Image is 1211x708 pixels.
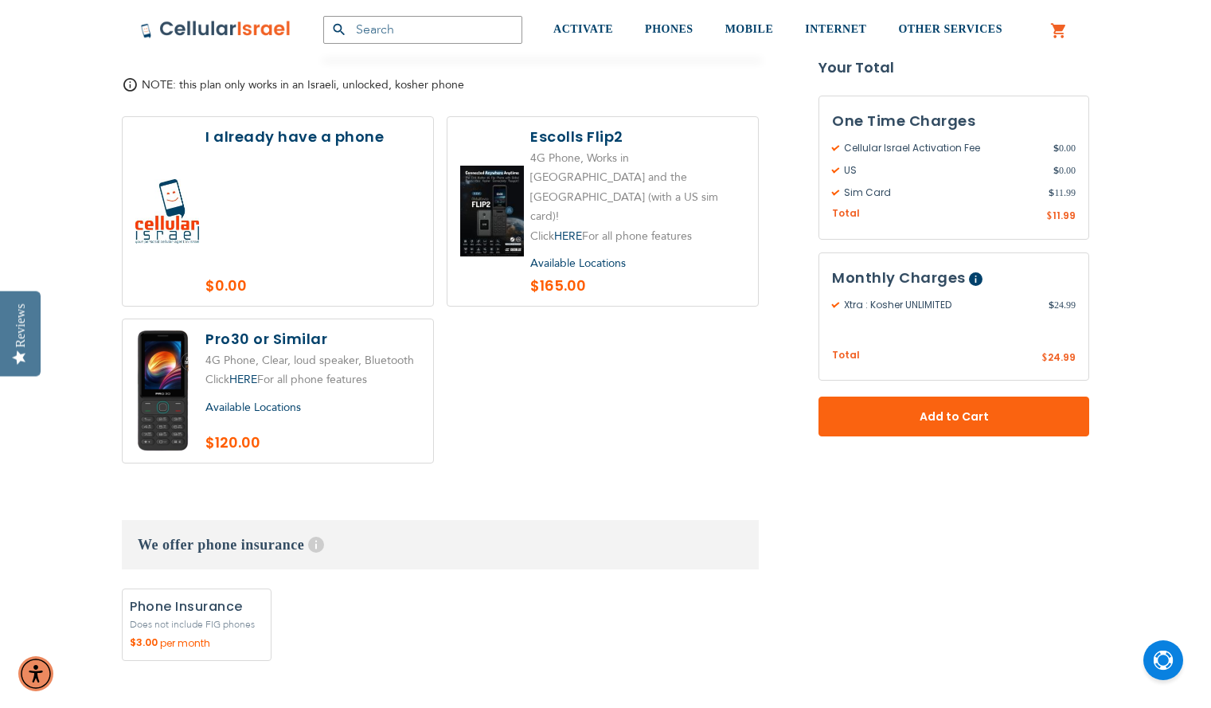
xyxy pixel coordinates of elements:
span: ACTIVATE [553,23,613,35]
input: Search [323,16,522,44]
span: 11.99 [1053,209,1076,222]
a: Available Locations [530,256,626,271]
span: Total [832,348,860,363]
span: Cellular Israel Activation Fee [832,141,1053,155]
span: 11.99 [1049,186,1076,200]
span: Xtra : Kosher UNLIMITED [832,298,1049,312]
span: Total [832,206,860,221]
h3: One Time Charges [832,109,1076,133]
span: $ [1053,141,1059,155]
span: $ [1046,209,1053,224]
span: NOTE: this plan only works in an Israeli, unlocked, kosher phone [142,77,464,92]
a: Available Locations [205,400,301,415]
span: $ [1049,186,1054,200]
div: Accessibility Menu [18,656,53,691]
span: Monthly Charges [832,268,966,288]
span: Help [308,537,324,553]
button: Add to Cart [818,397,1089,436]
span: $ [1049,298,1054,312]
span: Add to Cart [871,409,1037,425]
span: $ [1041,351,1048,366]
span: OTHER SERVICES [898,23,1002,35]
span: PHONES [645,23,693,35]
strong: Your Total [818,56,1089,80]
span: 24.99 [1049,298,1076,312]
div: Reviews [14,303,28,347]
span: 24.99 [1048,350,1076,364]
span: Help [969,272,982,286]
span: MOBILE [725,23,774,35]
a: HERE [554,229,582,244]
span: $ [1053,163,1059,178]
img: Cellular Israel Logo [140,20,291,39]
a: HERE [229,372,257,387]
span: 0.00 [1053,141,1076,155]
h3: We offer phone insurance [122,520,759,569]
span: INTERNET [805,23,866,35]
span: US [832,163,1053,178]
span: 0.00 [1053,163,1076,178]
span: Sim Card [832,186,1049,200]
